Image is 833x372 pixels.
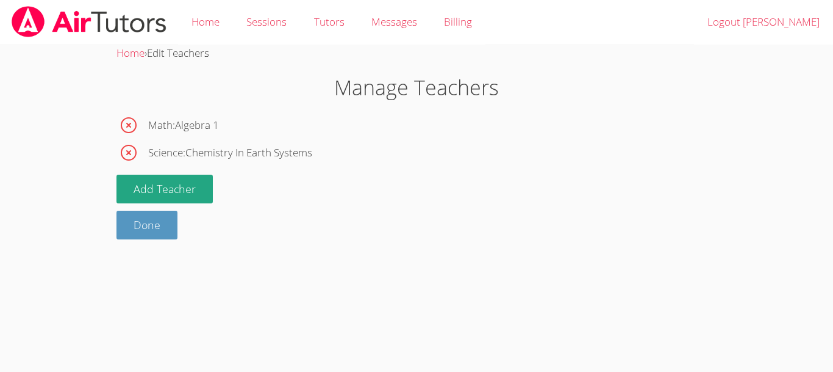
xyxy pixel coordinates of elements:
[116,45,717,62] div: ›
[148,117,219,134] span: Math : Algebra 1
[116,46,145,60] a: Home
[116,175,213,203] button: Add Teacher
[116,72,717,103] h1: Manage Teachers
[10,6,168,37] img: airtutors_banner-c4298cdbf04f3fff15de1276eac7730deb9818008684d7c2e4769d2f7ddbe033.png
[148,144,312,162] span: Science : Chemistry In Earth Systems
[116,211,177,239] a: Done
[147,46,209,60] span: Edit Teachers
[371,15,417,29] span: Messages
